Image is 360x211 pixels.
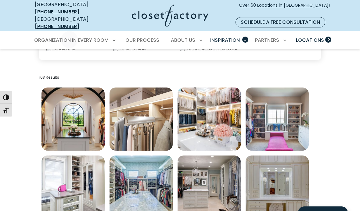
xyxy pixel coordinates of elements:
span: Organization in Every Room [34,37,109,44]
a: [PHONE_NUMBER] [35,23,79,30]
label: Mudroom [51,47,78,51]
span: About Us [171,37,195,44]
div: [GEOGRAPHIC_DATA] [35,1,101,16]
a: Open inspiration gallery to preview enlarged image [178,88,241,151]
label: Home Library [118,47,151,51]
nav: Primary Menu [30,32,330,49]
label: Decorative Elements [185,47,239,52]
img: Custom white melamine system with triple-hang wardrobe rods, gold-tone hanging hardware, and inte... [178,88,241,151]
img: Closet Factory Logo [132,5,208,27]
p: 103 Results [39,75,321,80]
span: Our Process [125,37,159,44]
img: Walk-in closet with dual hanging rods, crown molding, built-in drawers and window seat bench. [246,88,309,151]
span: Inspiration [210,37,240,44]
div: [GEOGRAPHIC_DATA] [35,16,101,30]
a: Schedule a Free Consultation [236,17,325,27]
span: Partners [255,37,279,44]
img: Spacious custom walk-in closet with abundant wardrobe space, center island storage [41,88,105,151]
img: Belt rack accessory [110,88,173,151]
span: Over 60 Locations in [GEOGRAPHIC_DATA]! [239,2,330,15]
a: Open inspiration gallery to preview enlarged image [246,88,309,151]
span: Locations [296,37,324,44]
a: Open inspiration gallery to preview enlarged image [110,88,173,151]
a: Open inspiration gallery to preview enlarged image [41,88,105,151]
a: [PHONE_NUMBER] [35,8,79,15]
